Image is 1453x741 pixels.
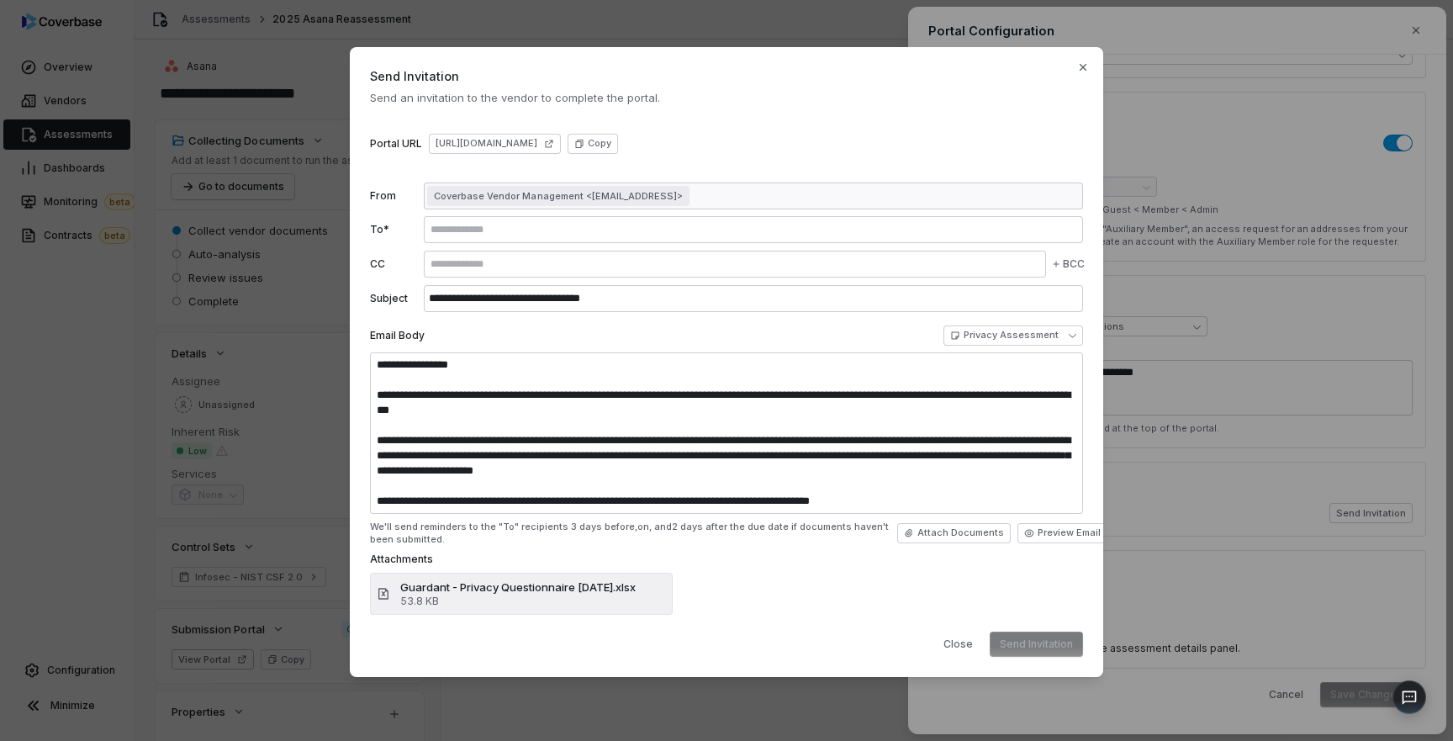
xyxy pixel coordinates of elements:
button: Copy [568,134,618,154]
a: [URL][DOMAIN_NAME] [429,134,561,154]
span: We'll send reminders to the "To" recipients the due date if documents haven't been submitted. [370,521,897,546]
button: Close [933,632,983,657]
span: Coverbase Vendor Management <[EMAIL_ADDRESS]> [434,189,683,203]
label: Attachments [370,553,1083,566]
span: Guardant - Privacy Questionnaire [DATE].xlsx [400,580,636,595]
button: BCC [1048,245,1088,283]
span: on, and [637,521,672,532]
button: Attach Documents [897,523,1011,543]
button: Preview Email [1017,523,1107,543]
span: Attach Documents [917,527,1004,539]
span: Send an invitation to the vendor to complete the portal. [370,90,1083,105]
label: Email Body [370,329,425,342]
span: 2 days after [672,521,727,532]
span: Send Invitation [370,67,1083,85]
span: 3 days before, [571,521,637,532]
label: From [370,189,417,203]
label: CC [370,257,417,271]
label: Portal URL [370,137,422,151]
span: 53.8 KB [400,595,636,608]
label: Subject [370,292,417,305]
